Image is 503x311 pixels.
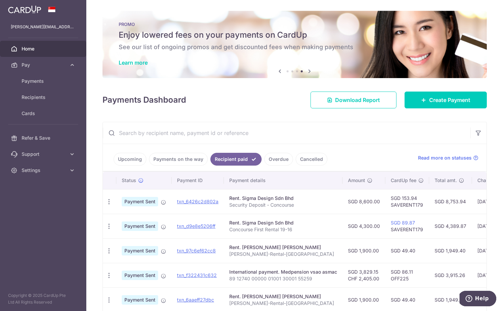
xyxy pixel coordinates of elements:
[22,62,66,68] span: Pay
[22,45,66,52] span: Home
[122,246,158,255] span: Payment Sent
[119,43,471,51] h6: See our list of ongoing promos and get discounted fees when making payments
[385,214,429,238] td: SAVERENT179
[22,151,66,158] span: Support
[102,11,487,78] img: Latest Promos banner
[122,271,158,280] span: Payment Sent
[343,238,385,263] td: SGD 1,900.00
[229,244,337,251] div: Rent. [PERSON_NAME] [PERSON_NAME]
[435,177,457,184] span: Total amt.
[343,263,385,287] td: SGD 3,829.15 CHF 2,405.00
[224,172,343,189] th: Payment details
[264,153,293,166] a: Overdue
[229,226,337,233] p: Concourse First Rental 19-16
[122,221,158,231] span: Payment Sent
[229,269,337,275] div: International payment. Medpension vsao asmac
[229,293,337,300] div: Rent. [PERSON_NAME] [PERSON_NAME]
[119,22,471,27] p: PROMO
[22,94,66,101] span: Recipients
[177,272,217,278] a: txn_f322431c632
[16,5,29,11] span: Help
[229,219,337,226] div: Rent. Sigma Design Sdn Bhd
[102,94,186,106] h4: Payments Dashboard
[229,195,337,202] div: Rent. Sigma Design Sdn Bhd
[229,202,337,208] p: Security Deposit - Concourse
[229,275,337,282] p: 89 12740 00000 01001 30001 55259
[177,223,215,229] a: txn_d9e8e5206ff
[296,153,327,166] a: Cancelled
[429,189,472,214] td: SGD 8,753.94
[429,214,472,238] td: SGD 4,389.87
[429,96,470,104] span: Create Payment
[310,92,396,108] a: Download Report
[103,122,470,144] input: Search by recipient name, payment id or reference
[348,177,365,184] span: Amount
[122,295,158,305] span: Payment Sent
[343,214,385,238] td: SGD 4,300.00
[385,238,429,263] td: SGD 49.40
[429,263,472,287] td: SGD 3,915.26
[11,24,76,30] p: [PERSON_NAME][EMAIL_ADDRESS][DOMAIN_NAME]
[119,59,148,66] a: Learn more
[429,238,472,263] td: SGD 1,949.40
[149,153,208,166] a: Payments on the way
[343,189,385,214] td: SGD 8,600.00
[391,220,415,226] a: SGD 89.87
[122,177,136,184] span: Status
[119,30,471,40] h5: Enjoy lowered fees on your payments on CardUp
[122,197,158,206] span: Payment Sent
[177,297,214,303] a: txn_6aaeff27dbc
[229,251,337,257] p: [PERSON_NAME]-Rental-[GEOGRAPHIC_DATA]
[172,172,224,189] th: Payment ID
[177,199,218,204] a: txn_6426c2d802a
[229,300,337,307] p: [PERSON_NAME]-Rental-[GEOGRAPHIC_DATA]
[418,154,472,161] span: Read more on statuses
[22,78,66,84] span: Payments
[385,263,429,287] td: SGD 86.11 OFF225
[210,153,262,166] a: Recipient paid
[22,135,66,141] span: Refer & Save
[114,153,146,166] a: Upcoming
[385,189,429,214] td: SGD 153.94 SAVERENT179
[335,96,380,104] span: Download Report
[22,167,66,174] span: Settings
[22,110,66,117] span: Cards
[460,291,496,308] iframe: Opens a widget where you can find more information
[405,92,487,108] a: Create Payment
[391,177,416,184] span: CardUp fee
[8,5,41,13] img: CardUp
[418,154,478,161] a: Read more on statuses
[177,248,216,253] a: txn_97c6ef62cc8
